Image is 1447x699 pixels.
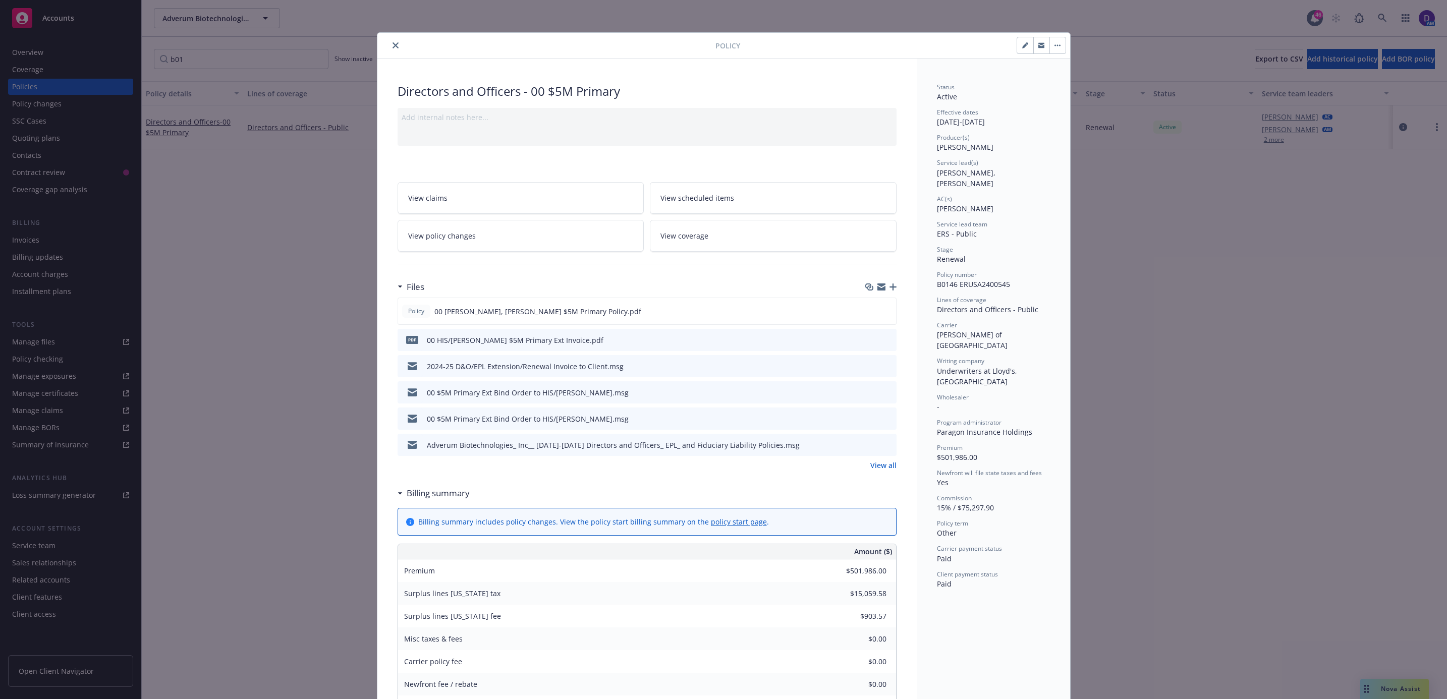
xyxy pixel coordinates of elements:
span: View scheduled items [660,193,734,203]
input: 0.00 [827,654,893,669]
button: close [389,39,402,51]
button: download file [867,306,875,317]
span: ERS - Public [937,229,977,239]
span: Producer(s) [937,133,970,142]
span: Premium [937,443,963,452]
span: Policy number [937,270,977,279]
span: Policy term [937,519,968,528]
span: [PERSON_NAME] of [GEOGRAPHIC_DATA] [937,330,1008,350]
span: Surplus lines [US_STATE] fee [404,611,501,621]
span: Writing company [937,357,984,365]
span: Newfront fee / rebate [404,679,477,689]
span: Misc taxes & fees [404,634,463,644]
span: Underwriters at Lloyd's, [GEOGRAPHIC_DATA] [937,366,1019,386]
a: View all [870,460,897,471]
span: [PERSON_NAME] [937,142,993,152]
button: preview file [883,361,893,372]
span: Paid [937,579,952,589]
span: Amount ($) [854,546,892,557]
div: Directors and Officers - 00 $5M Primary [398,83,897,100]
div: Adverum Biotechnologies_ Inc__ [DATE]-[DATE] Directors and Officers_ EPL_ and Fiduciary Liability... [427,440,800,450]
span: AC(s) [937,195,952,203]
span: View coverage [660,230,708,241]
span: Yes [937,478,949,487]
div: Files [398,280,424,294]
div: [DATE] - [DATE] [937,108,1050,127]
span: Surplus lines [US_STATE] tax [404,589,500,598]
span: Carrier payment status [937,544,1002,553]
span: Service lead(s) [937,158,978,167]
input: 0.00 [827,609,893,624]
span: pdf [406,336,418,343]
span: Lines of coverage [937,296,986,304]
button: preview file [883,414,893,424]
span: Other [937,528,957,538]
h3: Files [407,280,424,294]
div: Directors and Officers - Public [937,304,1050,315]
span: Commission [937,494,972,502]
a: View scheduled items [650,182,897,214]
span: Newfront will file state taxes and fees [937,469,1042,477]
span: $501,986.00 [937,452,977,462]
span: Effective dates [937,108,978,116]
span: Policy [715,40,740,51]
span: Status [937,83,955,91]
button: preview file [883,387,893,398]
span: B0146 ERUSA2400545 [937,279,1010,289]
a: View coverage [650,220,897,252]
input: 0.00 [827,563,893,578]
input: 0.00 [827,677,893,692]
div: 00 HIS/[PERSON_NAME] $5M Primary Ext Invoice.pdf [427,335,603,345]
span: Program administrator [937,418,1001,427]
div: Add internal notes here... [402,112,893,123]
div: Billing summary includes policy changes. View the policy start billing summary on the . [418,516,769,527]
span: Renewal [937,254,966,264]
a: View policy changes [398,220,644,252]
button: download file [867,335,875,345]
input: 0.00 [827,631,893,647]
span: Carrier policy fee [404,657,462,666]
button: preview file [883,440,893,450]
span: Policy [406,307,426,316]
button: preview file [883,335,893,345]
span: Service lead team [937,220,987,228]
button: download file [867,387,875,398]
button: download file [867,361,875,372]
span: View policy changes [408,230,476,241]
span: Wholesaler [937,393,969,401]
span: 00 [PERSON_NAME], [PERSON_NAME] $5M Primary Policy.pdf [434,306,641,317]
div: 00 $5M Primary Ext Bind Order to HIS/[PERSON_NAME].msg [427,414,629,424]
span: Client payment status [937,570,998,578]
button: download file [867,440,875,450]
button: preview file [883,306,892,317]
div: Billing summary [398,487,470,500]
input: 0.00 [827,586,893,601]
a: policy start page [711,517,767,527]
div: 2024-25 D&O/EPL Extension/Renewal Invoice to Client.msg [427,361,624,372]
span: Paragon Insurance Holdings [937,427,1032,437]
button: download file [867,414,875,424]
h3: Billing summary [407,487,470,500]
a: View claims [398,182,644,214]
span: Active [937,92,957,101]
span: 15% / $75,297.90 [937,503,994,512]
span: - [937,402,939,412]
span: Stage [937,245,953,254]
span: [PERSON_NAME], [PERSON_NAME] [937,168,997,188]
span: Premium [404,566,435,575]
span: [PERSON_NAME] [937,204,993,213]
span: Paid [937,554,952,563]
span: Carrier [937,321,957,329]
span: View claims [408,193,448,203]
div: 00 $5M Primary Ext Bind Order to HIS/[PERSON_NAME].msg [427,387,629,398]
